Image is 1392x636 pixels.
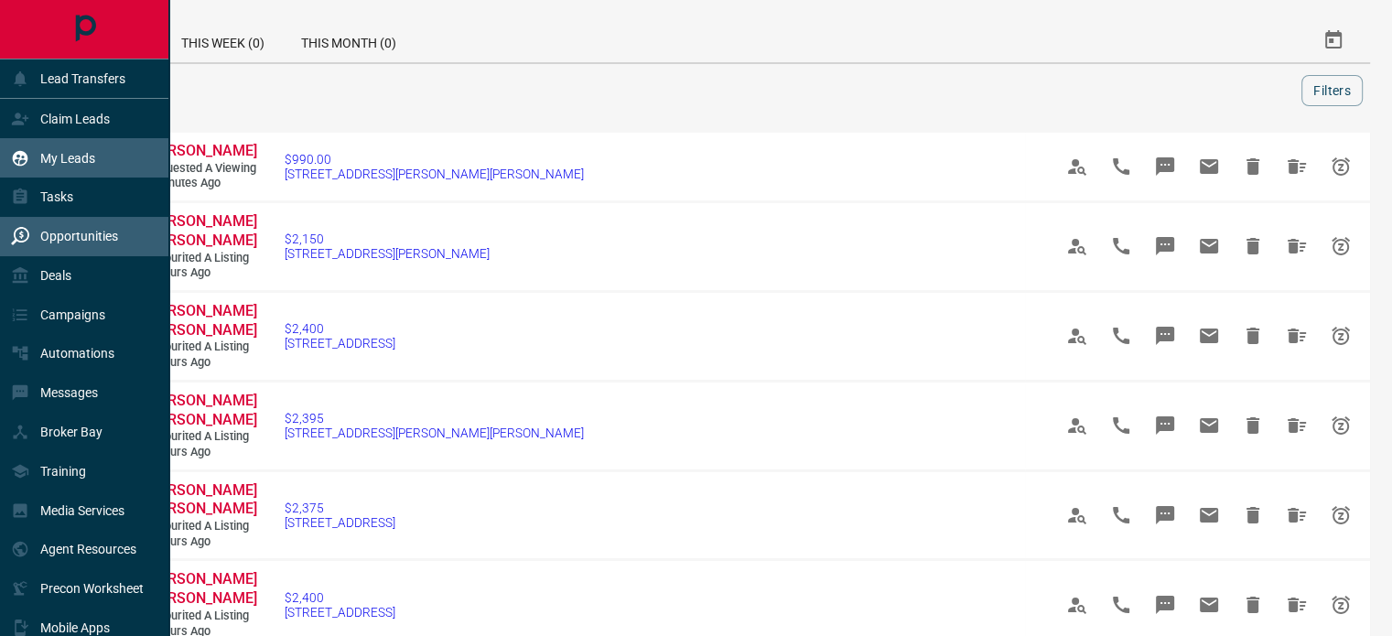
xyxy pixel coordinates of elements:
span: Favourited a Listing [146,609,256,624]
div: This Week (0) [163,18,283,62]
span: [STREET_ADDRESS][PERSON_NAME] [285,246,490,261]
span: [PERSON_NAME] [PERSON_NAME] [146,302,257,339]
span: [STREET_ADDRESS] [285,336,395,350]
a: $2,400[STREET_ADDRESS] [285,590,395,620]
span: Email [1187,145,1231,189]
span: [PERSON_NAME] [PERSON_NAME] [146,570,257,607]
a: $2,395[STREET_ADDRESS][PERSON_NAME][PERSON_NAME] [285,411,584,440]
span: Snooze [1319,224,1363,268]
span: Message [1143,314,1187,358]
a: $2,150[STREET_ADDRESS][PERSON_NAME] [285,232,490,261]
span: $2,150 [285,232,490,246]
span: Hide All from Melissa Mel [1275,404,1319,447]
span: Hide All from Melissa Mel [1275,224,1319,268]
span: Snooze [1319,493,1363,537]
button: Filters [1301,75,1363,106]
span: $2,400 [285,590,395,605]
a: [PERSON_NAME] [PERSON_NAME] [146,392,256,430]
span: Email [1187,404,1231,447]
span: Hide All from Melissa Mel [1275,583,1319,627]
span: Favourited a Listing [146,251,256,266]
span: Message [1143,493,1187,537]
span: Email [1187,493,1231,537]
span: Email [1187,224,1231,268]
span: Favourited a Listing [146,519,256,534]
span: 6 hours ago [146,534,256,550]
span: $990.00 [285,152,584,167]
span: Hide [1231,583,1275,627]
span: 6 hours ago [146,445,256,460]
span: 8 minutes ago [146,176,256,191]
span: Call [1099,145,1143,189]
a: [PERSON_NAME] [PERSON_NAME] [146,212,256,251]
span: Favourited a Listing [146,340,256,355]
span: 6 hours ago [146,355,256,371]
span: $2,400 [285,321,395,336]
span: Hide All from Jacob Robalino [1275,145,1319,189]
span: Message [1143,145,1187,189]
span: [STREET_ADDRESS][PERSON_NAME][PERSON_NAME] [285,167,584,181]
span: $2,395 [285,411,584,426]
a: $2,375[STREET_ADDRESS] [285,501,395,530]
span: Snooze [1319,314,1363,358]
a: [PERSON_NAME] [PERSON_NAME] [146,570,256,609]
span: [STREET_ADDRESS] [285,605,395,620]
span: [PERSON_NAME] [146,142,257,159]
span: View Profile [1055,493,1099,537]
a: $990.00[STREET_ADDRESS][PERSON_NAME][PERSON_NAME] [285,152,584,181]
span: Hide All from Melissa Mel [1275,493,1319,537]
span: Hide [1231,404,1275,447]
span: [STREET_ADDRESS] [285,515,395,530]
span: Call [1099,583,1143,627]
span: 6 hours ago [146,265,256,281]
span: Hide [1231,224,1275,268]
span: [PERSON_NAME] [PERSON_NAME] [146,392,257,428]
span: Email [1187,583,1231,627]
span: Call [1099,314,1143,358]
span: Call [1099,493,1143,537]
span: View Profile [1055,224,1099,268]
span: Favourited a Listing [146,429,256,445]
span: Hide [1231,145,1275,189]
span: Snooze [1319,145,1363,189]
span: $2,375 [285,501,395,515]
span: Message [1143,404,1187,447]
a: [PERSON_NAME] [146,142,256,161]
span: Hide [1231,493,1275,537]
div: This Month (0) [283,18,415,62]
a: [PERSON_NAME] [PERSON_NAME] [146,481,256,520]
span: View Profile [1055,314,1099,358]
span: Message [1143,583,1187,627]
span: Requested a Viewing [146,161,256,177]
span: Call [1099,404,1143,447]
span: Hide All from Melissa Mel [1275,314,1319,358]
span: [PERSON_NAME] [PERSON_NAME] [146,481,257,518]
span: [STREET_ADDRESS][PERSON_NAME][PERSON_NAME] [285,426,584,440]
button: Select Date Range [1311,18,1355,62]
span: Hide [1231,314,1275,358]
span: Snooze [1319,404,1363,447]
span: View Profile [1055,583,1099,627]
span: View Profile [1055,145,1099,189]
a: $2,400[STREET_ADDRESS] [285,321,395,350]
span: Message [1143,224,1187,268]
span: [PERSON_NAME] [PERSON_NAME] [146,212,257,249]
span: Email [1187,314,1231,358]
span: View Profile [1055,404,1099,447]
span: Snooze [1319,583,1363,627]
span: Call [1099,224,1143,268]
a: [PERSON_NAME] [PERSON_NAME] [146,302,256,340]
